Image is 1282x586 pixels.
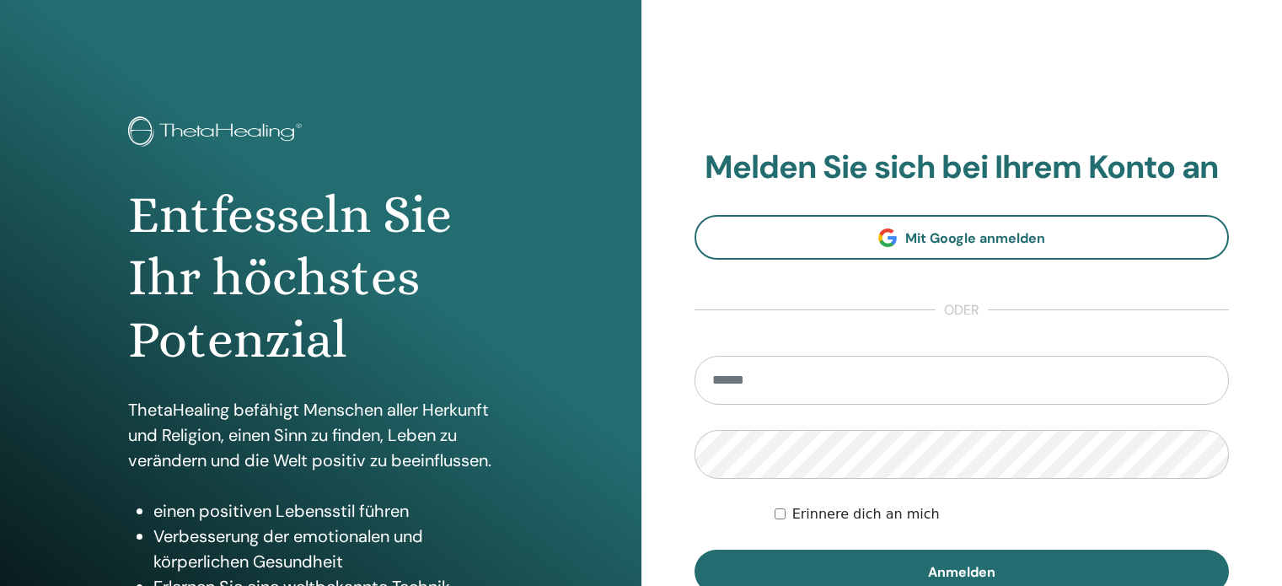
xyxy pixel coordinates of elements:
div: Ich soll auf unbestimmte Zeit oder bis zur manuellen Abmeldung authentifiziert bleiben [775,504,1229,524]
font: einen positiven Lebensstil führen [153,500,409,522]
font: Entfesseln Sie Ihr höchstes Potenzial [128,185,452,370]
a: Mit Google anmelden [695,215,1230,260]
font: oder [944,301,979,319]
font: ThetaHealing befähigt Menschen aller Herkunft und Religion, einen Sinn zu finden, Leben zu veränd... [128,399,491,471]
font: Melden Sie sich bei Ihrem Konto an [705,146,1218,188]
font: Anmelden [928,563,995,581]
font: Verbesserung der emotionalen und körperlichen Gesundheit [153,525,423,573]
font: Erinnere dich an mich [792,506,940,522]
font: Mit Google anmelden [905,229,1045,247]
